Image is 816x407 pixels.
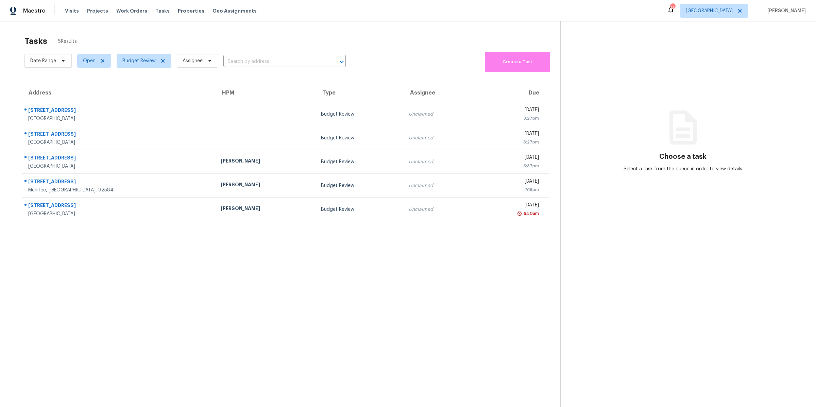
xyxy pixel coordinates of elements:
[28,210,210,217] div: [GEOGRAPHIC_DATA]
[28,131,210,139] div: [STREET_ADDRESS]
[116,7,147,14] span: Work Orders
[321,111,398,118] div: Budget Review
[87,7,108,14] span: Projects
[23,7,46,14] span: Maestro
[28,187,210,193] div: Menifee, [GEOGRAPHIC_DATA], 92584
[686,7,733,14] span: [GEOGRAPHIC_DATA]
[221,181,310,190] div: [PERSON_NAME]
[58,38,77,45] span: 5 Results
[474,83,549,102] th: Due
[409,111,468,118] div: Unclaimed
[28,115,210,122] div: [GEOGRAPHIC_DATA]
[24,38,47,45] h2: Tasks
[659,153,707,160] h3: Choose a task
[221,157,310,166] div: [PERSON_NAME]
[28,139,210,146] div: [GEOGRAPHIC_DATA]
[479,139,539,146] div: 3:27pm
[403,83,474,102] th: Assignee
[28,202,210,210] div: [STREET_ADDRESS]
[316,83,404,102] th: Type
[479,154,539,163] div: [DATE]
[28,163,210,170] div: [GEOGRAPHIC_DATA]
[321,158,398,165] div: Budget Review
[22,83,215,102] th: Address
[517,210,522,217] img: Overdue Alarm Icon
[223,56,327,67] input: Search by address
[183,57,203,64] span: Assignee
[213,7,257,14] span: Geo Assignments
[479,202,539,210] div: [DATE]
[155,9,170,13] span: Tasks
[221,205,310,214] div: [PERSON_NAME]
[321,206,398,213] div: Budget Review
[479,106,539,115] div: [DATE]
[479,163,539,169] div: 3:37pm
[765,7,806,14] span: [PERSON_NAME]
[409,158,468,165] div: Unclaimed
[178,7,204,14] span: Properties
[321,135,398,141] div: Budget Review
[28,107,210,115] div: [STREET_ADDRESS]
[488,58,547,66] span: Create a Task
[409,135,468,141] div: Unclaimed
[479,115,539,122] div: 3:27pm
[65,7,79,14] span: Visits
[479,178,539,186] div: [DATE]
[485,52,550,72] button: Create a Task
[28,154,210,163] div: [STREET_ADDRESS]
[522,210,539,217] div: 6:50am
[122,57,156,64] span: Budget Review
[670,4,675,11] div: 8
[28,178,210,187] div: [STREET_ADDRESS]
[622,166,744,172] div: Select a task from the queue in order to view details
[479,130,539,139] div: [DATE]
[409,206,468,213] div: Unclaimed
[215,83,315,102] th: HPM
[83,57,96,64] span: Open
[30,57,56,64] span: Date Range
[479,186,539,193] div: 7:18pm
[321,182,398,189] div: Budget Review
[409,182,468,189] div: Unclaimed
[337,57,346,67] button: Open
